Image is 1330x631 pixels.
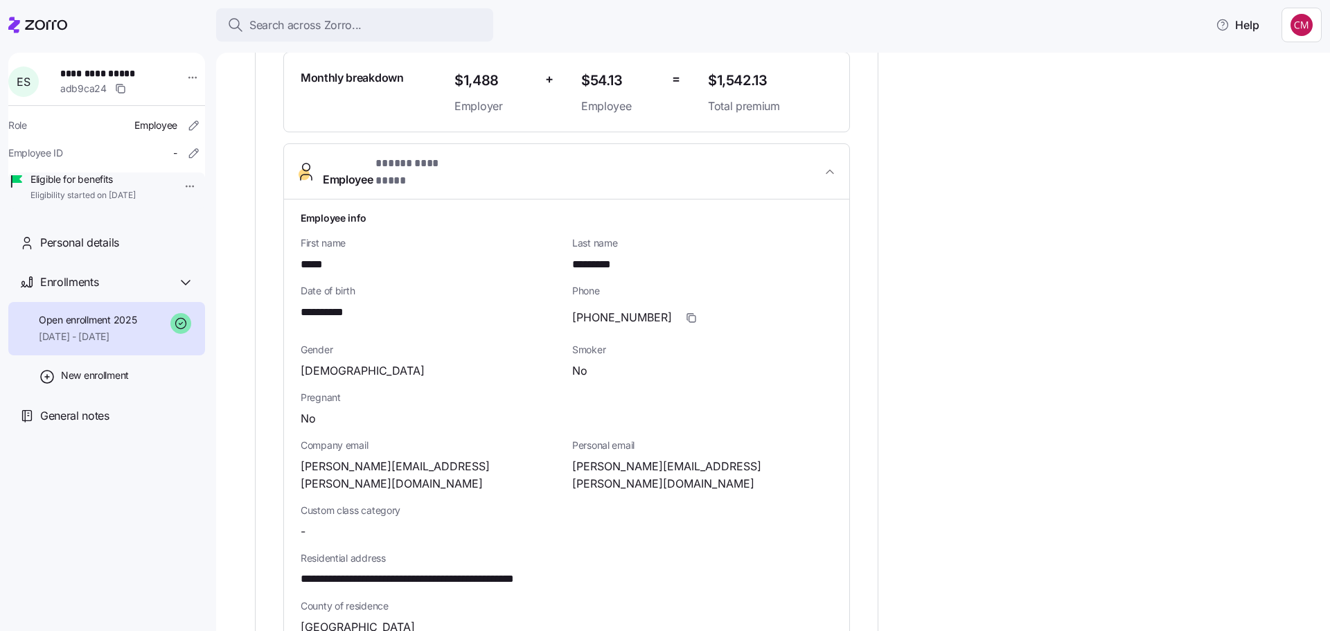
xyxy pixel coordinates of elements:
span: Enrollments [40,274,98,291]
h1: Employee info [301,211,833,225]
span: Eligible for benefits [30,172,136,186]
span: Search across Zorro... [249,17,362,34]
span: = [672,69,680,89]
span: County of residence [301,599,833,613]
span: General notes [40,407,109,425]
span: New enrollment [61,368,129,382]
span: $54.13 [581,69,661,92]
span: Role [8,118,27,132]
button: Search across Zorro... [216,8,493,42]
span: Personal email [572,438,833,452]
button: Help [1205,11,1270,39]
span: Monthly breakdown [301,69,404,87]
span: - [173,146,177,160]
span: Employer [454,98,534,115]
span: $1,542.13 [708,69,833,92]
span: $1,488 [454,69,534,92]
span: Total premium [708,98,833,115]
span: [DEMOGRAPHIC_DATA] [301,362,425,380]
span: Open enrollment 2025 [39,313,136,327]
span: + [545,69,553,89]
span: E S [17,76,30,87]
span: Smoker [572,343,833,357]
span: [DATE] - [DATE] [39,330,136,344]
span: Employee ID [8,146,63,160]
span: Employee [581,98,661,115]
span: Employee [134,118,177,132]
span: adb9ca24 [60,82,107,96]
span: [PHONE_NUMBER] [572,309,672,326]
span: Eligibility started on [DATE] [30,190,136,202]
span: Help [1216,17,1259,33]
span: Date of birth [301,284,561,298]
span: - [301,523,305,540]
span: [PERSON_NAME][EMAIL_ADDRESS][PERSON_NAME][DOMAIN_NAME] [572,458,833,492]
span: Custom class category [301,504,561,517]
span: Last name [572,236,833,250]
span: First name [301,236,561,250]
span: Gender [301,343,561,357]
span: Personal details [40,234,119,251]
span: [PERSON_NAME][EMAIL_ADDRESS][PERSON_NAME][DOMAIN_NAME] [301,458,561,492]
span: Company email [301,438,561,452]
span: Pregnant [301,391,833,405]
span: No [301,410,316,427]
span: Residential address [301,551,833,565]
img: c76f7742dad050c3772ef460a101715e [1291,14,1313,36]
span: Phone [572,284,833,298]
span: Employee [323,155,463,188]
span: No [572,362,587,380]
